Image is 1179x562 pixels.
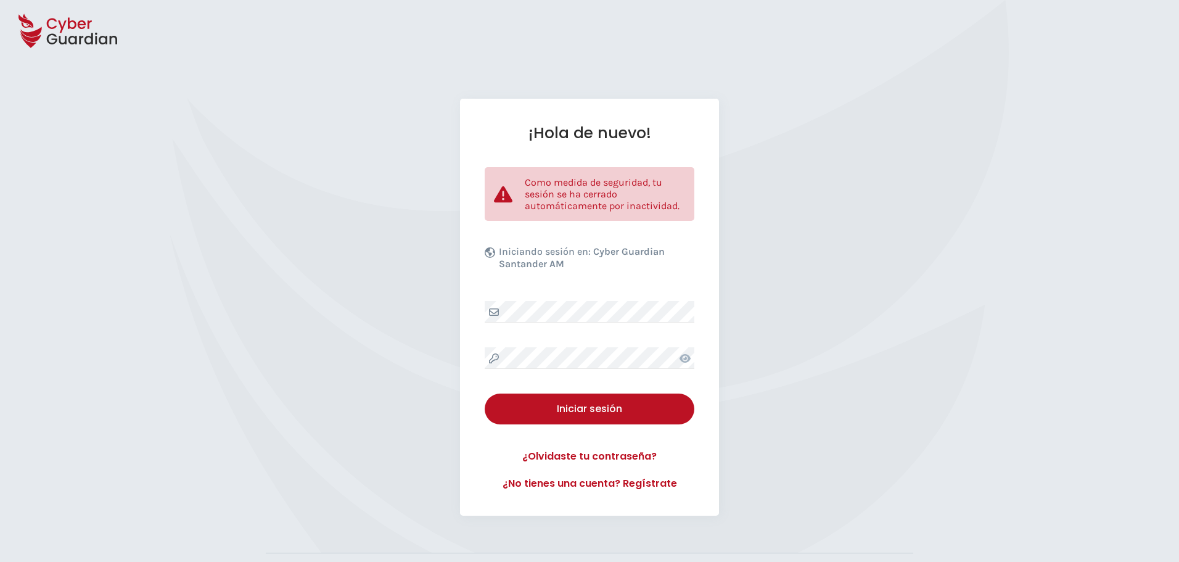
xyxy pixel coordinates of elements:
p: Como medida de seguridad, tu sesión se ha cerrado automáticamente por inactividad. [525,176,685,212]
h1: ¡Hola de nuevo! [485,123,694,143]
div: Iniciar sesión [494,402,685,416]
a: ¿No tienes una cuenta? Regístrate [485,476,694,491]
button: Iniciar sesión [485,394,694,424]
p: Iniciando sesión en: [499,246,691,276]
a: ¿Olvidaste tu contraseña? [485,449,694,464]
b: Cyber Guardian Santander AM [499,246,665,270]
